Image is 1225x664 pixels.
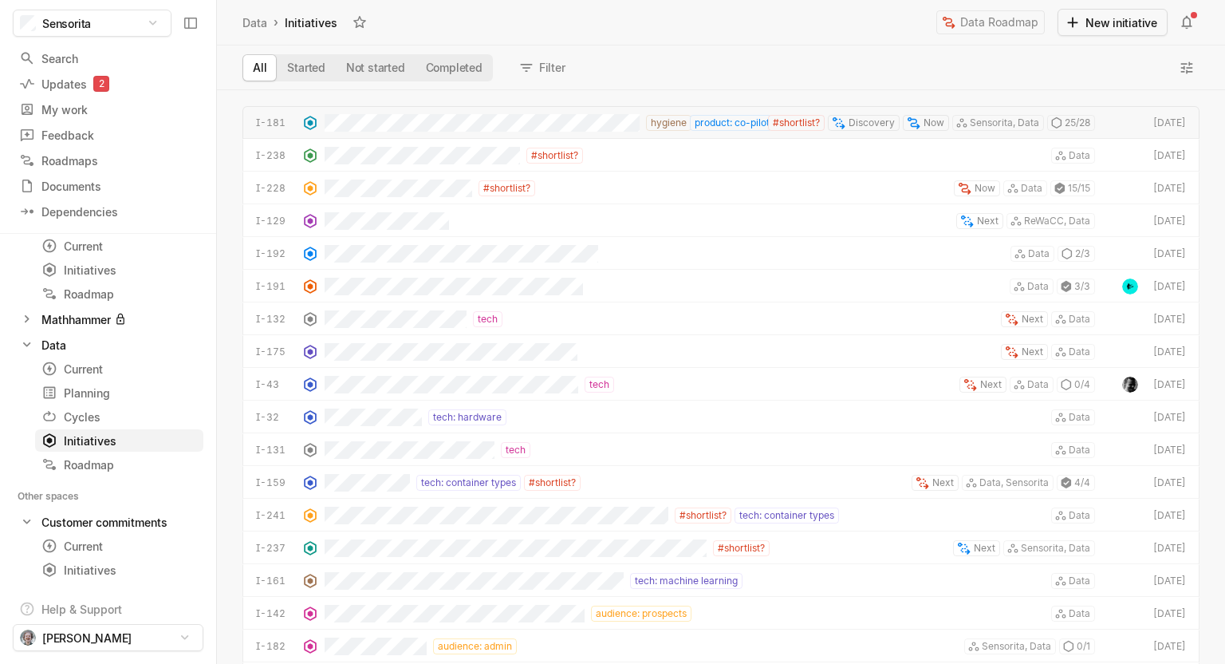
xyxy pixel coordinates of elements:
[41,385,197,401] div: Planning
[239,12,270,34] a: Data
[256,639,296,654] div: I-182
[41,538,197,555] div: Current
[242,564,1199,597] a: I-161tech: machine learningData[DATE]
[242,54,277,81] button: All
[19,204,197,220] div: Dependencies
[19,127,197,144] div: Feedback
[35,259,203,281] a: Initiatives
[1069,508,1090,523] span: Data
[35,559,203,581] a: Initiatives
[13,511,203,533] a: Customer commitments
[596,607,687,621] span: audience: prospects
[242,302,1199,335] div: I-132techNextData[DATE]
[974,541,995,555] span: Next
[529,476,576,490] span: #shortlist?
[242,368,1199,401] div: I-43techNextData0/4[DATE]
[256,116,296,130] div: I-181
[739,508,834,523] span: tech: container types
[1069,574,1090,588] span: Data
[1057,279,1095,294] div: 3 / 3
[242,401,1199,433] a: I-32tech: hardwareData[DATE]
[635,574,738,588] span: tech: machine learning
[1058,9,1168,36] button: New initiative
[242,204,1199,237] a: I-129NextReWaCC, Data[DATE]
[1151,410,1186,425] div: [DATE]
[242,139,1199,172] a: I-238#shortlist?Data[DATE]
[977,214,999,228] span: Next
[242,270,1199,302] a: I-191Data3/3[DATE]
[1050,180,1095,196] div: 15 / 15
[277,55,336,81] button: Started
[13,334,203,356] a: Data
[242,630,1199,662] a: I-182audience: adminSensorita, Data0/1[DATE]
[41,514,167,531] div: Customer commitments
[242,433,1199,466] a: I-131techData[DATE]
[1151,541,1186,555] div: [DATE]
[242,106,1199,139] a: I-181hygieneproduct: co-pilot#shortlist?DiscoveryNowSensorita, Data25/28[DATE]
[849,116,895,130] span: Discovery
[242,237,1199,270] a: I-192Data2/3[DATE]
[1069,443,1090,457] span: Data
[718,541,765,555] span: #shortlist?
[42,15,91,32] span: Sensorita
[1028,247,1050,261] span: Data
[274,14,278,30] div: ›
[217,106,1225,664] div: grid
[13,174,203,198] a: Documents
[41,337,66,354] div: Data
[41,601,122,618] div: Help & Support
[975,181,995,196] span: Now
[256,377,296,392] div: I-43
[13,46,203,70] a: Search
[242,597,1199,630] div: I-142audience: prospectsData[DATE]
[256,410,296,425] div: I-32
[41,562,197,579] div: Initiatives
[1069,312,1090,326] span: Data
[478,312,498,326] span: tech
[256,247,296,261] div: I-192
[1151,574,1186,588] div: [DATE]
[13,123,203,147] a: Feedback
[35,235,203,257] a: Current
[1022,312,1043,326] span: Next
[256,312,296,326] div: I-132
[41,311,111,328] div: Mathhammer
[1057,475,1095,491] div: 4 / 4
[41,433,197,449] div: Initiatives
[679,508,727,523] span: #shortlist?
[256,541,296,555] div: I-237
[41,286,197,302] div: Roadmap
[19,178,197,195] div: Documents
[1151,607,1186,621] div: [DATE]
[979,476,1049,490] span: Data, Sensorita
[1022,345,1043,359] span: Next
[256,574,296,588] div: I-161
[19,50,197,67] div: Search
[41,457,197,473] div: Roadmap
[980,377,1002,392] span: Next
[282,12,341,34] div: Initiatives
[1151,639,1186,654] div: [DATE]
[242,499,1199,532] div: I-241#shortlist?tech: container typesData[DATE]
[256,508,296,523] div: I-241
[1058,246,1095,262] div: 2 / 3
[1151,312,1186,326] div: [DATE]
[1151,116,1186,130] div: [DATE]
[13,308,203,330] a: Mathhammer
[18,488,98,504] div: Other spaces
[1059,638,1095,654] div: 0 / 1
[1069,345,1090,359] span: Data
[35,429,203,452] a: Initiatives
[19,152,197,169] div: Roadmaps
[421,476,516,490] span: tech: container types
[1151,148,1186,163] div: [DATE]
[1069,148,1090,163] span: Data
[970,116,1039,130] span: Sensorita, Data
